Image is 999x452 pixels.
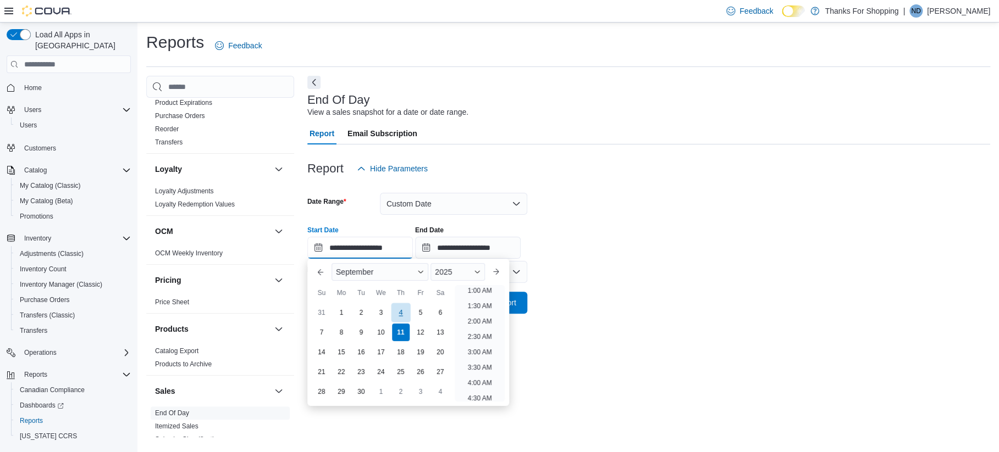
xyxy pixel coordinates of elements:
[155,275,181,286] h3: Pricing
[512,267,521,276] button: Open list of options
[825,4,898,18] p: Thanks For Shopping
[155,187,214,195] a: Loyalty Adjustments
[333,284,350,302] div: Mo
[146,31,204,53] h1: Reports
[20,81,131,94] span: Home
[412,383,429,400] div: day-3
[11,292,135,308] button: Purchase Orders
[392,363,410,381] div: day-25
[2,367,135,382] button: Reports
[372,284,390,302] div: We
[15,247,88,260] a: Adjustments (Classic)
[155,347,198,355] span: Catalog Export
[272,225,285,238] button: OCM
[332,263,428,281] div: Button. Open the month selector. September is currently selected.
[333,323,350,341] div: day-8
[372,343,390,361] div: day-17
[15,263,71,276] a: Inventory Count
[20,103,131,116] span: Users
[20,432,77,440] span: [US_STATE] CCRS
[20,311,75,320] span: Transfers (Classic)
[20,212,53,221] span: Promotions
[927,4,990,18] p: [PERSON_NAME]
[412,284,429,302] div: Fr
[155,298,189,306] a: Price Sheet
[20,232,131,245] span: Inventory
[310,122,334,144] span: Report
[312,263,329,281] button: Previous Month
[11,246,135,261] button: Adjustments (Classic)
[155,360,212,368] a: Products to Archive
[307,237,413,259] input: Press the down key to enter a popover containing a calendar. Press the escape key to close the po...
[24,105,41,114] span: Users
[155,138,183,147] span: Transfers
[463,361,496,374] li: 3:30 AM
[307,93,370,107] h3: End Of Day
[211,35,266,57] a: Feedback
[415,226,444,235] label: End Date
[155,386,175,397] h3: Sales
[307,226,339,235] label: Start Date
[155,226,270,237] button: OCM
[11,118,135,133] button: Users
[432,363,449,381] div: day-27
[15,414,131,427] span: Reports
[24,166,47,175] span: Catalog
[20,164,131,177] span: Catalog
[392,343,410,361] div: day-18
[307,162,344,175] h3: Report
[11,277,135,292] button: Inventory Manager (Classic)
[313,284,330,302] div: Su
[24,144,56,153] span: Customers
[20,401,64,410] span: Dashboards
[15,429,81,443] a: [US_STATE] CCRS
[20,197,73,205] span: My Catalog (Beta)
[313,304,330,321] div: day-31
[313,323,330,341] div: day-7
[432,284,449,302] div: Sa
[435,267,452,276] span: 2025
[155,200,235,209] span: Loyalty Redemption Values
[20,142,60,155] a: Customers
[15,278,131,291] span: Inventory Manager (Classic)
[11,413,135,428] button: Reports
[352,383,370,400] div: day-30
[20,416,43,425] span: Reports
[228,40,262,51] span: Feedback
[15,429,131,443] span: Washington CCRS
[412,304,429,321] div: day-5
[313,363,330,381] div: day-21
[463,315,496,328] li: 2:00 AM
[155,200,235,208] a: Loyalty Redemption Values
[903,4,905,18] p: |
[11,178,135,193] button: My Catalog (Classic)
[20,249,84,258] span: Adjustments (Classic)
[272,274,285,287] button: Pricing
[782,5,805,17] input: Dark Mode
[412,323,429,341] div: day-12
[155,436,221,443] a: Sales by Classification
[352,158,432,180] button: Hide Parameters
[432,383,449,400] div: day-4
[155,249,223,258] span: OCM Weekly Inventory
[11,209,135,224] button: Promotions
[15,179,85,192] a: My Catalog (Classic)
[15,399,131,412] span: Dashboards
[2,345,135,360] button: Operations
[380,193,527,215] button: Custom Date
[2,139,135,155] button: Customers
[313,383,330,400] div: day-28
[307,76,321,89] button: Next
[155,226,173,237] h3: OCM
[15,383,131,397] span: Canadian Compliance
[155,386,270,397] button: Sales
[15,278,107,291] a: Inventory Manager (Classic)
[155,298,189,306] span: Price Sheet
[155,275,270,286] button: Pricing
[352,323,370,341] div: day-9
[155,422,198,431] span: Itemized Sales
[155,111,205,120] span: Purchase Orders
[146,247,294,264] div: OCM
[11,398,135,413] a: Dashboards
[392,284,410,302] div: Th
